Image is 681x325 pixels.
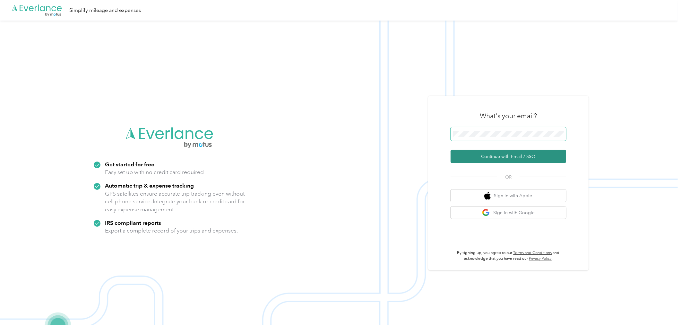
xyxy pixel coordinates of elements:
[105,219,161,226] strong: IRS compliant reports
[513,250,552,255] a: Terms and Conditions
[69,6,141,14] div: Simplify mileage and expenses
[480,111,537,120] h3: What's your email?
[105,161,154,168] strong: Get started for free
[105,227,238,235] p: Export a complete record of your trips and expenses.
[105,168,204,176] p: Easy set up with no credit card required
[451,250,566,261] p: By signing up, you agree to our and acknowledge that you have read our .
[482,209,490,217] img: google logo
[484,192,491,200] img: apple logo
[529,256,552,261] a: Privacy Policy
[105,190,245,214] p: GPS satellites ensure accurate trip tracking even without cell phone service. Integrate your bank...
[451,189,566,202] button: apple logoSign in with Apple
[451,206,566,219] button: google logoSign in with Google
[451,150,566,163] button: Continue with Email / SSO
[497,174,520,180] span: OR
[105,182,194,189] strong: Automatic trip & expense tracking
